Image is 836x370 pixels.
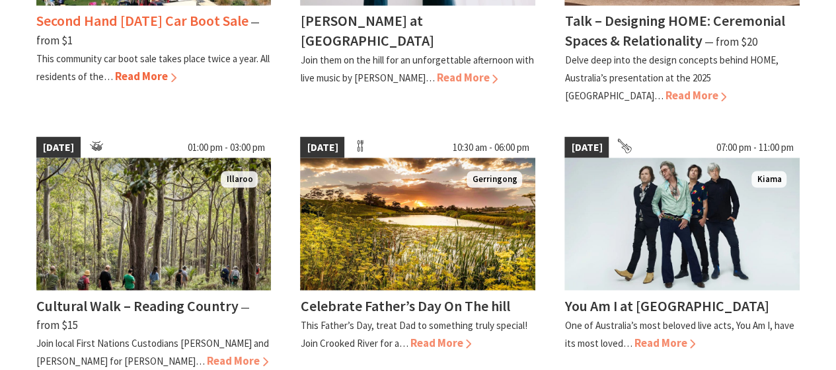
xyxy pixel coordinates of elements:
a: [DATE] 01:00 pm - 03:00 pm Visitors walk in single file along the Buddawang Track Illaroo Cultura... [36,136,272,369]
p: Delve deep into the design concepts behind HOME, Australia’s presentation at the 2025 [GEOGRAPHIC... [564,54,778,102]
span: [DATE] [564,136,609,158]
h4: [PERSON_NAME] at [GEOGRAPHIC_DATA] [300,11,434,49]
p: Join them on the hill for an unforgettable afternoon with live music by [PERSON_NAME]… [300,54,533,84]
span: Gerringong [467,171,522,187]
p: Join local First Nations Custodians [PERSON_NAME] and [PERSON_NAME] for [PERSON_NAME]… [36,336,269,367]
a: [DATE] 10:30 am - 06:00 pm Crooked River Estate Gerringong Celebrate Father’s Day On The hill Thi... [300,136,535,369]
span: 01:00 pm - 03:00 pm [180,136,271,158]
p: This community car boot sale takes place twice a year. All residents of the… [36,52,270,83]
p: One of Australia’s most beloved live acts, You Am I, have its most loved… [564,318,794,349]
h4: Talk – Designing HOME: Ceremonial Spaces & Relationality [564,11,784,49]
span: Read More [634,335,695,349]
span: ⁠— from $20 [704,34,757,49]
span: 07:00 pm - 11:00 pm [709,136,800,158]
span: [DATE] [36,136,81,158]
span: 10:30 am - 06:00 pm [445,136,535,158]
span: Read More [207,353,268,367]
img: Visitors walk in single file along the Buddawang Track [36,158,272,290]
span: [DATE] [300,136,344,158]
h4: Cultural Walk – Reading Country [36,296,239,314]
span: Read More [115,69,176,83]
span: ⁠— from $1 [36,15,260,47]
h4: Celebrate Father’s Day On The hill [300,296,510,314]
span: Illaroo [221,171,258,187]
a: [DATE] 07:00 pm - 11:00 pm You Am I Kiama You Am I at [GEOGRAPHIC_DATA] One of Australia’s most b... [564,136,800,369]
span: Read More [436,70,498,85]
h4: You Am I at [GEOGRAPHIC_DATA] [564,296,769,314]
img: Crooked River Estate [300,158,535,290]
p: This Father’s Day, treat Dad to something truly special! Join Crooked River for a… [300,318,527,349]
span: Read More [410,335,471,349]
span: Kiama [751,171,786,187]
img: You Am I [564,158,800,290]
h4: Second Hand [DATE] Car Boot Sale [36,11,248,30]
span: Read More [665,88,726,103]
